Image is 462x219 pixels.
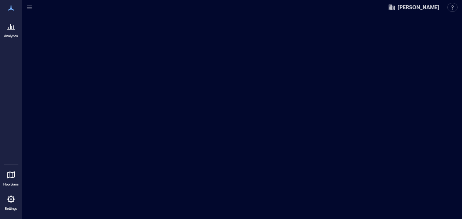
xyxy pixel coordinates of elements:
[2,18,20,40] a: Analytics
[4,34,18,38] p: Analytics
[386,1,441,13] button: [PERSON_NAME]
[3,182,19,187] p: Floorplans
[2,190,20,213] a: Settings
[398,4,439,11] span: [PERSON_NAME]
[1,166,21,189] a: Floorplans
[5,206,17,211] p: Settings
